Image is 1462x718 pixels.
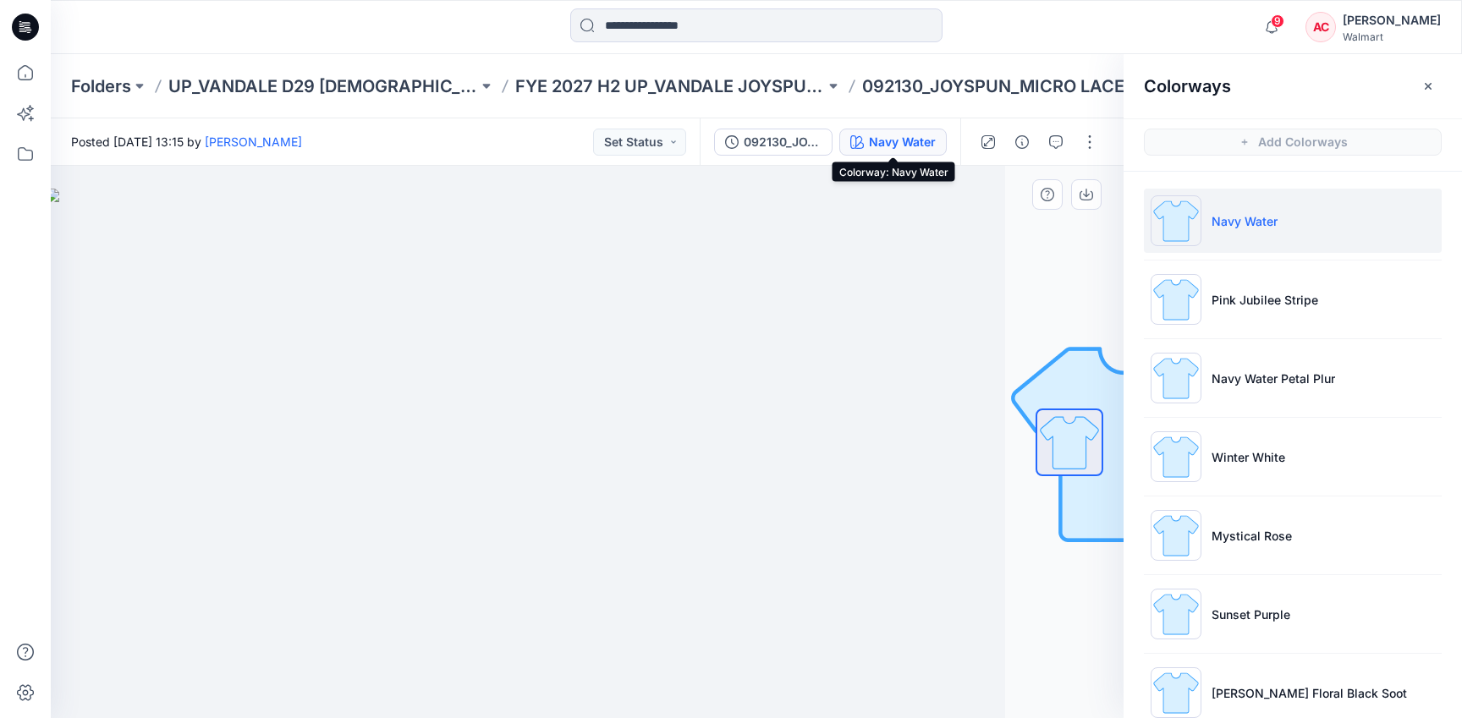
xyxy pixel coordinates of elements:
[1151,274,1201,325] img: Pink Jubilee Stripe
[1305,12,1336,42] div: AC
[869,133,936,151] div: Navy Water
[862,74,1172,98] p: 092130_JOYSPUN_MICRO LACE THONG
[71,74,131,98] a: Folders
[744,133,822,151] div: 092130_JOYSPUN_MICRO LACE THONG
[1151,195,1201,246] img: Navy Water
[1151,667,1201,718] img: Moody Floral Black Soot
[714,129,833,156] button: 092130_JOYSPUN_MICRO LACE THONG
[1212,212,1278,230] p: Navy Water
[1009,129,1036,156] button: Details
[1037,410,1102,474] img: All colorways
[1343,10,1441,30] div: [PERSON_NAME]
[1151,353,1201,403] img: Navy Water Petal Plur
[839,129,947,156] button: Navy Water
[515,74,825,98] a: FYE 2027 H2 UP_VANDALE JOYSPUN PANTIES
[1343,30,1441,43] div: Walmart
[1212,448,1285,466] p: Winter White
[1212,291,1318,309] p: Pink Jubilee Stripe
[1151,510,1201,561] img: Mystical Rose
[168,74,478,98] a: UP_VANDALE D29 [DEMOGRAPHIC_DATA] Intimates - Joyspun
[1151,589,1201,639] img: Sunset Purple
[1212,684,1407,702] p: [PERSON_NAME] Floral Black Soot
[1144,76,1231,96] h2: Colorways
[1271,14,1284,28] span: 9
[1212,606,1290,623] p: Sunset Purple
[71,133,302,151] span: Posted [DATE] 13:15 by
[205,134,302,149] a: [PERSON_NAME]
[1212,370,1335,387] p: Navy Water Petal Plur
[1212,527,1292,545] p: Mystical Rose
[1151,431,1201,482] img: Winter White
[1005,324,1242,561] img: No Outline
